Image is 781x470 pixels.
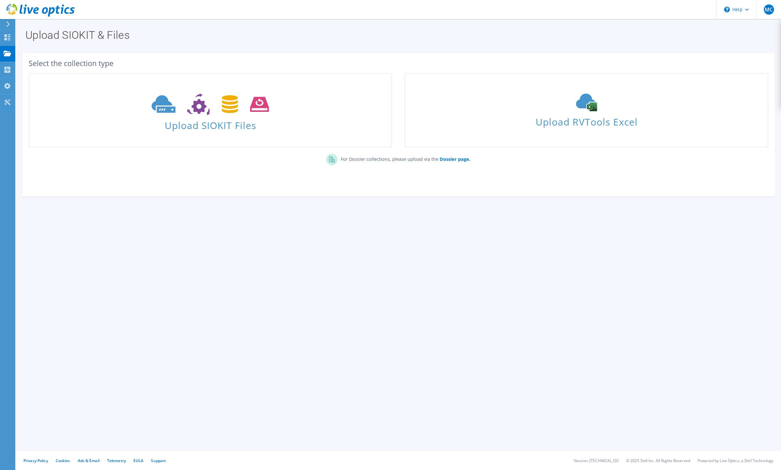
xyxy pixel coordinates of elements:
[405,113,767,127] span: Upload RVTools Excel
[574,458,619,463] li: Version: [TECHNICAL_ID]
[29,60,768,67] div: Select the collection type
[29,117,391,130] span: Upload SIOKIT Files
[764,4,774,15] span: MC
[24,458,48,463] a: Privacy Policy
[724,7,730,12] svg: \n
[440,156,470,162] b: Dossier page.
[438,156,470,162] a: Dossier page.
[405,73,768,147] a: Upload RVTools Excel
[151,458,166,463] a: Support
[78,458,99,463] a: Ads & Email
[134,458,143,463] a: EULA
[25,30,768,40] h1: Upload SIOKIT & Files
[29,73,392,147] a: Upload SIOKIT Files
[338,154,470,163] p: For Dossier collections, please upload via the
[698,458,773,463] li: Powered by Live Optics, a Dell Technology
[626,458,690,463] li: © 2025 Dell Inc. All Rights Reserved
[56,458,70,463] a: Cookies
[107,458,126,463] a: Telemetry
